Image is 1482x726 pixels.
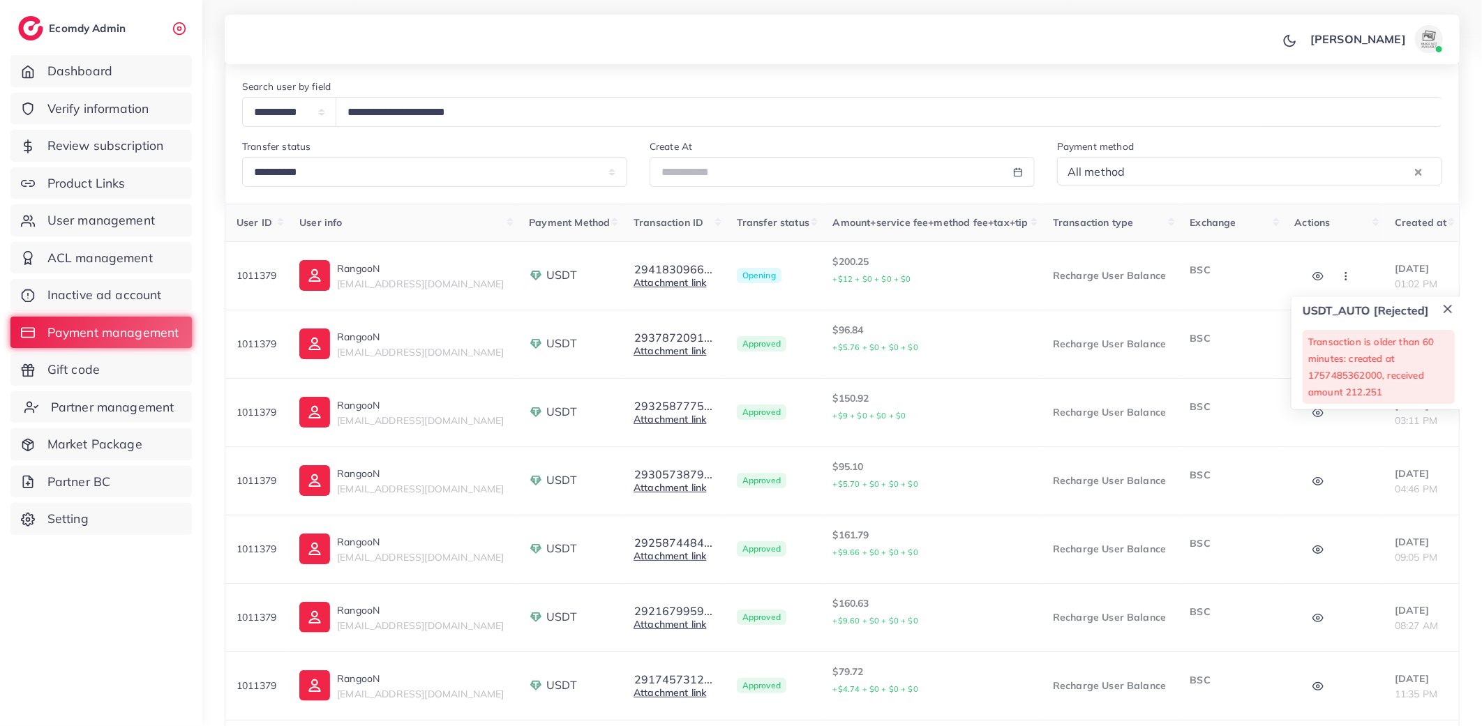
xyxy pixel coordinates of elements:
[833,595,1031,629] p: $160.63
[634,605,713,617] button: 2921679959...
[1395,278,1437,290] span: 01:02 PM
[546,677,577,693] span: USDT
[833,479,918,489] small: +$5.70 + $0 + $0 + $0
[10,167,192,199] a: Product Links
[47,211,155,229] span: User management
[546,472,577,488] span: USDT
[634,618,706,630] a: Attachment link
[10,391,192,423] a: Partner management
[10,428,192,460] a: Market Package
[833,458,1031,492] p: $95.10
[337,397,504,414] p: RangooN
[1053,216,1134,229] span: Transaction type
[337,328,504,345] p: RangooN
[1395,619,1438,632] span: 08:27 AM
[529,337,543,351] img: payment
[737,404,786,420] span: Approved
[47,174,126,192] span: Product Links
[299,602,330,633] img: ic-user-info.36bf1079.svg
[10,354,192,386] a: Gift code
[634,550,706,562] a: Attachment link
[737,216,809,229] span: Transfer status
[1395,465,1448,482] p: [DATE]
[833,253,1031,287] p: $200.25
[237,540,277,557] p: 1011379
[833,342,918,352] small: +$5.76 + $0 + $0 + $0
[634,345,706,357] a: Attachment link
[1395,688,1437,700] span: 11:35 PM
[833,411,906,421] small: +$9 + $0 + $0 + $0
[1395,551,1437,564] span: 09:05 PM
[337,619,504,632] span: [EMAIL_ADDRESS][DOMAIN_NAME]
[1130,160,1412,182] input: Search for option
[737,541,786,557] span: Approved
[237,404,277,421] p: 1011379
[47,510,89,528] span: Setting
[634,468,713,481] button: 2930573879...
[546,267,577,283] span: USDT
[237,472,277,489] p: 1011379
[49,22,129,35] h2: Ecomdy Admin
[634,413,706,425] a: Attachment link
[529,679,543,693] img: payment
[1053,472,1168,489] p: Recharge User Balance
[546,540,577,557] span: USDT
[10,466,192,498] a: Partner BC
[529,474,543,487] img: payment
[337,465,504,482] p: RangooN
[299,534,330,564] img: ic-user-info.36bf1079.svg
[634,331,713,344] button: 2937872091...
[337,534,504,550] p: RangooN
[47,473,111,491] span: Partner BC
[737,610,786,625] span: Approved
[337,414,504,427] span: [EMAIL_ADDRESS][DOMAIN_NAME]
[337,670,504,687] p: RangooN
[1190,330,1273,347] p: BSC
[1395,483,1437,495] span: 04:46 PM
[299,328,330,359] img: ic-user-info.36bf1079.svg
[529,542,543,556] img: payment
[650,139,692,153] label: Create At
[634,276,706,289] a: Attachment link
[529,610,543,624] img: payment
[1395,670,1448,687] p: [DATE]
[299,216,342,229] span: User info
[1053,404,1168,421] p: Recharge User Balance
[337,688,504,700] span: [EMAIL_ADDRESS][DOMAIN_NAME]
[299,465,330,496] img: ic-user-info.36bf1079.svg
[833,527,1031,561] p: $161.79
[1053,540,1168,557] p: Recharge User Balance
[10,242,192,274] a: ACL management
[1395,260,1448,277] p: [DATE]
[10,204,192,236] a: User management
[1395,216,1447,229] span: Created at
[1053,677,1168,694] p: Recharge User Balance
[242,139,310,153] label: Transfer status
[1303,302,1455,319] p: USDT_AUTO [rejected]
[47,286,162,304] span: Inactive ad account
[47,100,149,118] span: Verify information
[737,336,786,351] span: Approved
[529,269,543,282] img: payment
[529,216,610,229] span: Payment Method
[337,278,504,290] span: [EMAIL_ADDRESS][DOMAIN_NAME]
[1190,398,1273,415] p: BSC
[47,361,100,379] span: Gift code
[1057,139,1134,153] label: Payment method
[833,616,918,626] small: +$9.60 + $0 + $0 + $0
[10,317,192,349] a: Payment management
[18,16,43,40] img: logo
[833,216,1028,229] span: Amount+service fee+method fee+tax+tip
[10,130,192,162] a: Review subscription
[1303,25,1449,53] a: [PERSON_NAME]avatar
[10,279,192,311] a: Inactive ad account
[1308,333,1449,400] p: Transaction is older than 60 minutes: created at 1757485362000, received amount 212.251
[1415,25,1443,53] img: avatar
[1395,414,1437,427] span: 03:11 PM
[1053,609,1168,626] p: Recharge User Balance
[47,137,164,155] span: Review subscription
[833,663,1031,697] p: $79.72
[546,335,577,351] span: USDT
[10,503,192,535] a: Setting
[833,322,1031,356] p: $96.84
